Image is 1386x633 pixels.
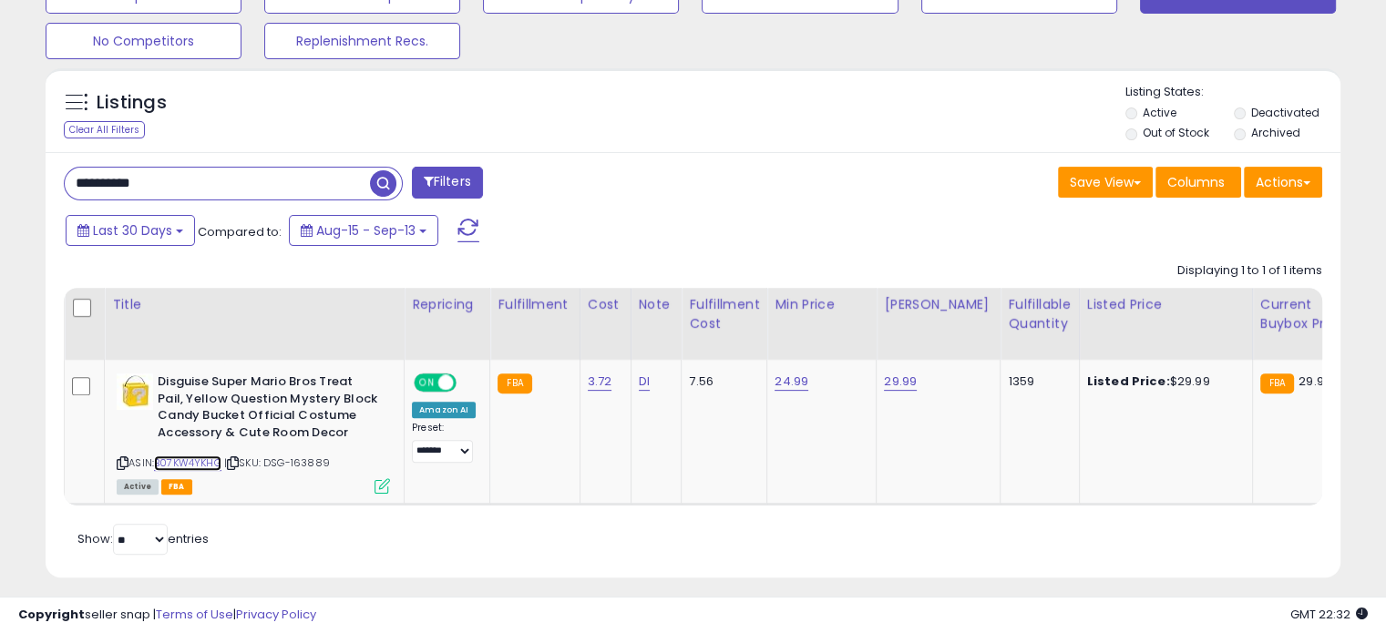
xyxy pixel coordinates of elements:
div: 7.56 [689,373,753,390]
span: FBA [161,479,192,495]
span: Last 30 Days [93,221,172,240]
strong: Copyright [18,606,85,623]
button: Filters [412,167,483,199]
span: 29.99 [1299,373,1331,390]
button: Columns [1155,167,1241,198]
div: Listed Price [1087,295,1245,314]
div: $29.99 [1087,373,1238,390]
span: Aug-15 - Sep-13 [316,221,416,240]
span: Columns [1167,173,1225,191]
div: Title [112,295,396,314]
span: ON [416,375,438,391]
button: No Competitors [46,23,241,59]
div: Note [639,295,674,314]
b: Disguise Super Mario Bros Treat Pail, Yellow Question Mystery Block Candy Bucket Official Costume... [158,373,379,445]
div: Clear All Filters [64,121,145,138]
div: Min Price [775,295,868,314]
div: ASIN: [117,373,390,492]
div: Amazon AI [412,402,476,418]
div: Displaying 1 to 1 of 1 items [1177,262,1322,280]
span: Show: entries [77,530,209,547]
small: FBA [498,373,531,393]
h5: Listings [97,90,167,116]
div: Cost [588,295,623,314]
button: Aug-15 - Sep-13 [289,215,438,246]
label: Deactivated [1250,105,1319,120]
img: 31O7m-nTBfL._SL40_.jpg [117,373,153,410]
small: FBA [1260,373,1294,393]
label: Archived [1250,125,1299,140]
p: Listing States: [1125,84,1340,101]
a: Terms of Use [156,606,233,623]
div: seller snap | | [18,607,316,624]
label: Active [1143,105,1176,120]
a: 24.99 [775,373,808,391]
div: Fulfillment Cost [689,295,759,333]
a: Privacy Policy [236,606,316,623]
span: 2025-10-14 22:32 GMT [1290,606,1368,623]
button: Last 30 Days [66,215,195,246]
div: Fulfillable Quantity [1008,295,1071,333]
a: 29.99 [884,373,917,391]
div: 1359 [1008,373,1064,390]
button: Replenishment Recs. [264,23,460,59]
button: Actions [1244,167,1322,198]
button: Save View [1058,167,1153,198]
div: Repricing [412,295,482,314]
a: DI [639,373,650,391]
span: Compared to: [198,223,282,240]
span: OFF [454,375,483,391]
label: Out of Stock [1143,125,1209,140]
div: Current Buybox Price [1260,295,1354,333]
a: B07KW4YKHG [154,455,221,471]
div: Preset: [412,422,476,463]
span: | SKU: DSG-163889 [224,455,330,470]
a: 3.72 [588,373,612,391]
div: [PERSON_NAME] [884,295,992,314]
span: All listings currently available for purchase on Amazon [117,479,159,495]
b: Listed Price: [1087,373,1170,390]
div: Fulfillment [498,295,571,314]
